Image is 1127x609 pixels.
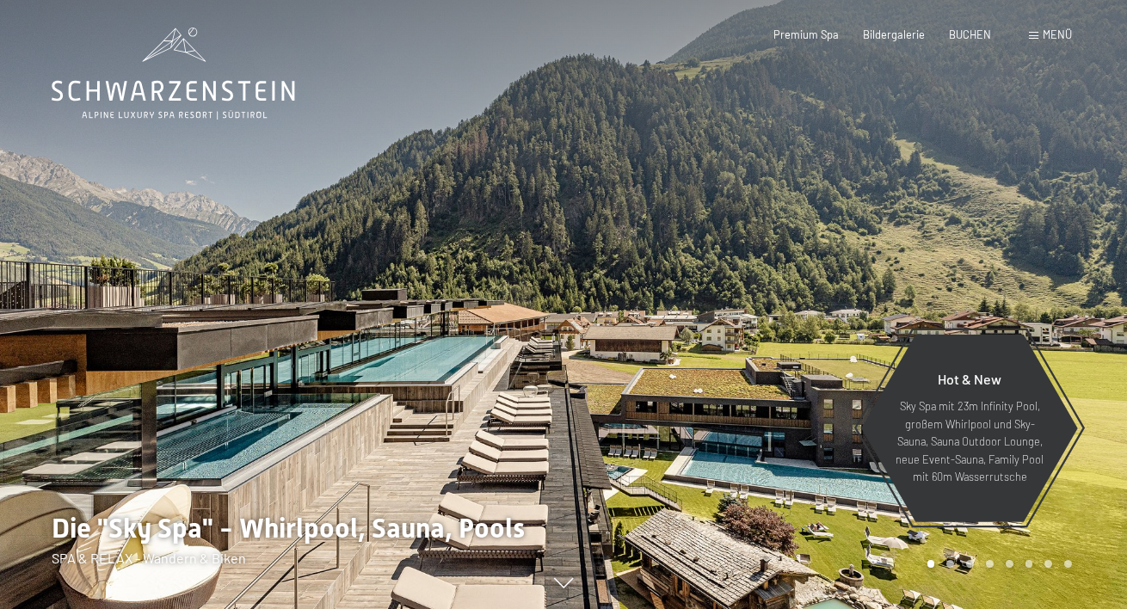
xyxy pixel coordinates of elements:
[860,334,1079,523] a: Hot & New Sky Spa mit 23m Infinity Pool, großem Whirlpool und Sky-Sauna, Sauna Outdoor Lounge, ne...
[1006,560,1013,568] div: Carousel Page 5
[863,28,925,41] a: Bildergalerie
[921,560,1072,568] div: Carousel Pagination
[773,28,839,41] a: Premium Spa
[986,560,994,568] div: Carousel Page 4
[1044,560,1052,568] div: Carousel Page 7
[949,28,991,41] a: BUCHEN
[895,397,1044,485] p: Sky Spa mit 23m Infinity Pool, großem Whirlpool und Sky-Sauna, Sauna Outdoor Lounge, neue Event-S...
[1064,560,1072,568] div: Carousel Page 8
[966,560,974,568] div: Carousel Page 3
[1043,28,1072,41] span: Menü
[1025,560,1033,568] div: Carousel Page 6
[938,371,1001,387] span: Hot & New
[927,560,935,568] div: Carousel Page 1 (Current Slide)
[946,560,954,568] div: Carousel Page 2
